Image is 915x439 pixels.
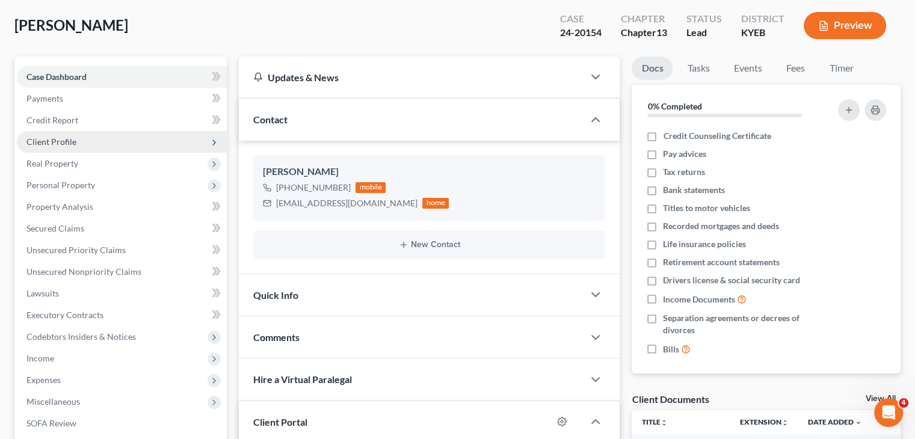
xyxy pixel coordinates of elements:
span: Miscellaneous [26,396,80,407]
span: SOFA Review [26,418,76,428]
span: Contact [253,114,288,125]
span: Income [26,353,54,363]
a: Case Dashboard [17,66,227,88]
span: [PERSON_NAME] [14,16,128,34]
div: Status [686,12,722,26]
a: Titleunfold_more [641,417,667,426]
span: 13 [656,26,667,38]
span: Life insurance policies [663,238,746,250]
a: Docs [632,57,673,80]
span: Lawsuits [26,288,59,298]
div: [PERSON_NAME] [263,165,596,179]
i: unfold_more [781,419,789,426]
a: View All [866,394,896,403]
div: Case [560,12,602,26]
a: Payments [17,88,227,109]
a: Secured Claims [17,218,227,239]
span: Tax returns [663,166,705,178]
a: Timer [819,57,863,80]
a: SOFA Review [17,413,227,434]
a: Property Analysis [17,196,227,218]
div: [EMAIL_ADDRESS][DOMAIN_NAME] [276,197,417,209]
span: Codebtors Insiders & Notices [26,331,136,342]
span: Income Documents [663,293,735,305]
a: Date Added expand_more [808,417,862,426]
i: expand_more [855,419,862,426]
a: Tasks [677,57,719,80]
div: mobile [356,182,386,193]
span: Unsecured Nonpriority Claims [26,266,141,277]
a: Unsecured Nonpriority Claims [17,261,227,283]
a: Events [724,57,771,80]
span: Client Profile [26,137,76,147]
span: Property Analysis [26,201,93,212]
div: Lead [686,26,722,40]
a: Lawsuits [17,283,227,304]
button: New Contact [263,240,596,250]
div: home [422,198,449,209]
iframe: Intercom live chat [874,398,903,427]
span: Payments [26,93,63,103]
div: Client Documents [632,393,709,405]
div: Updates & News [253,71,569,84]
span: Executory Contracts [26,310,103,320]
button: Preview [804,12,886,39]
span: Personal Property [26,180,95,190]
div: Chapter [621,12,667,26]
div: [PHONE_NUMBER] [276,182,351,194]
a: Extensionunfold_more [740,417,789,426]
span: Case Dashboard [26,72,87,82]
span: Titles to motor vehicles [663,202,750,214]
span: Quick Info [253,289,298,301]
i: unfold_more [660,419,667,426]
span: Retirement account statements [663,256,780,268]
span: Drivers license & social security card [663,274,800,286]
span: Expenses [26,375,61,385]
span: Comments [253,331,300,343]
span: 4 [899,398,908,408]
span: Bills [663,343,679,355]
div: 24-20154 [560,26,602,40]
a: Executory Contracts [17,304,227,326]
span: Bank statements [663,184,725,196]
span: Separation agreements or decrees of divorces [663,312,823,336]
a: Fees [776,57,815,80]
a: Credit Report [17,109,227,131]
span: Pay advices [663,148,706,160]
span: Secured Claims [26,223,84,233]
span: Client Portal [253,416,307,428]
span: Real Property [26,158,78,168]
div: Chapter [621,26,667,40]
span: Recorded mortgages and deeds [663,220,779,232]
span: Hire a Virtual Paralegal [253,373,352,385]
strong: 0% Completed [647,101,701,111]
a: Unsecured Priority Claims [17,239,227,261]
span: Unsecured Priority Claims [26,245,126,255]
span: Credit Counseling Certificate [663,130,771,142]
div: District [741,12,784,26]
span: Credit Report [26,115,78,125]
div: KYEB [741,26,784,40]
